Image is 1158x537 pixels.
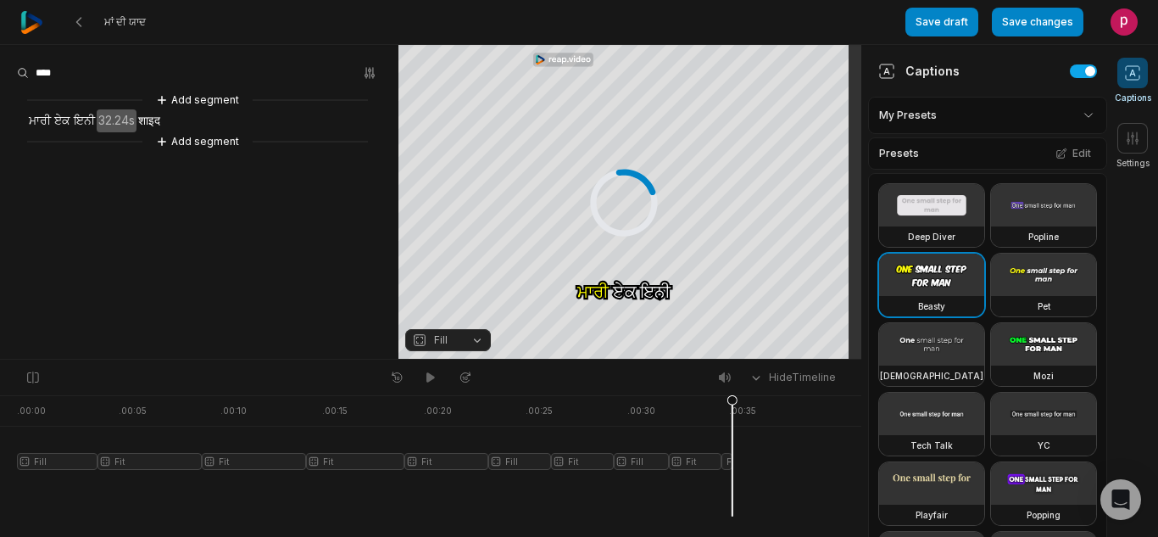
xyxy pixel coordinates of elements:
[153,91,242,109] button: Add segment
[136,109,162,132] span: शाइद
[1027,508,1061,522] h3: Popping
[405,329,491,351] button: Fill
[1033,369,1054,383] h3: Mozi
[743,365,841,390] button: HideTimeline
[916,508,948,522] h3: Playfair
[1028,230,1059,243] h3: Popline
[1115,92,1151,104] span: Captions
[905,8,978,36] button: Save draft
[72,109,97,132] span: ਇਨੀ
[97,109,136,132] span: 32.24s
[908,230,955,243] h3: Deep Diver
[1115,58,1151,104] button: Captions
[104,15,146,29] span: ਮਾਂ ਦੀ ਯਾਦ
[1100,479,1141,520] div: Open Intercom Messenger
[868,97,1107,134] div: My Presets
[910,439,953,452] h3: Tech Talk
[918,299,945,313] h3: Beasty
[27,109,53,132] span: ਮਾਰੀ
[992,8,1083,36] button: Save changes
[1038,299,1050,313] h3: Pet
[868,137,1107,170] div: Presets
[1116,157,1150,170] span: Settings
[729,405,756,417] div: . 00:35
[1050,143,1096,165] button: Edit
[20,11,43,34] img: reap
[1116,123,1150,170] button: Settings
[53,109,72,132] span: ਏਕ
[434,333,448,348] span: Fill
[1038,439,1050,452] h3: YC
[878,62,960,80] div: Captions
[880,369,983,383] h3: [DEMOGRAPHIC_DATA]
[153,132,242,151] button: Add segment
